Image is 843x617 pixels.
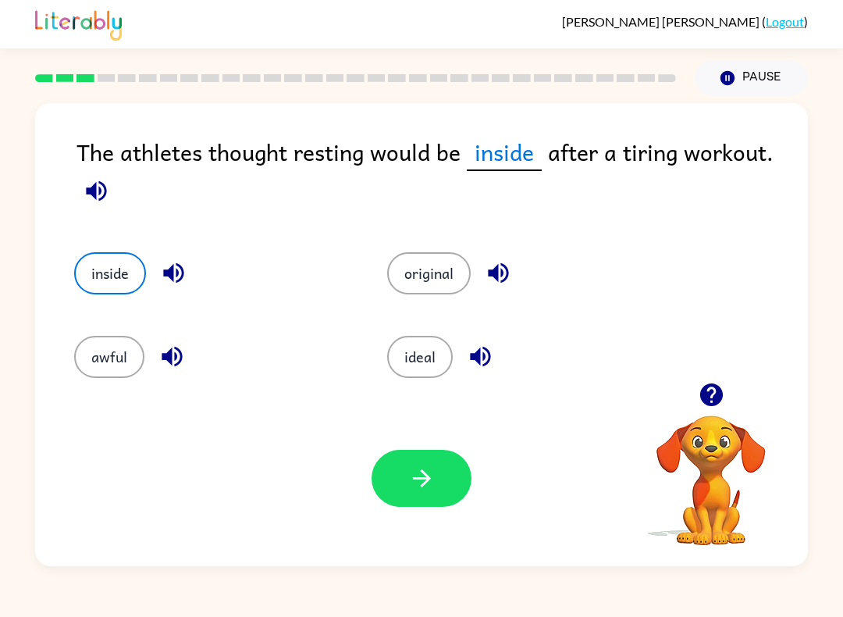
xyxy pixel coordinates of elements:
[74,336,144,378] button: awful
[562,14,762,29] span: [PERSON_NAME] [PERSON_NAME]
[387,252,471,294] button: original
[695,60,808,96] button: Pause
[74,252,146,294] button: inside
[387,336,453,378] button: ideal
[467,134,542,171] span: inside
[633,391,789,547] video: Your browser must support playing .mp4 files to use Literably. Please try using another browser.
[76,134,808,221] div: The athletes thought resting would be after a tiring workout.
[562,14,808,29] div: ( )
[766,14,804,29] a: Logout
[35,6,122,41] img: Literably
